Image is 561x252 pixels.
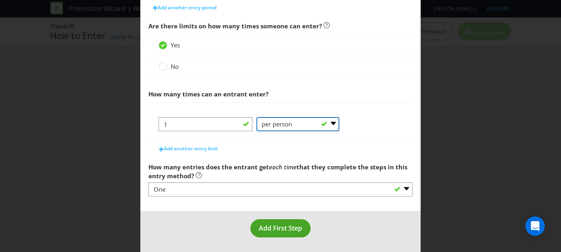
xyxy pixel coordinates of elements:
span: that they complete the steps in this entry method? [148,163,407,179]
div: Open Intercom Messenger [525,216,545,236]
span: Add First Step [259,224,302,233]
button: Add First Step [250,219,311,237]
span: Yes [171,41,180,49]
em: each time [269,163,296,171]
button: Add another entry period [148,2,221,14]
span: Are there limits on how many times someone can enter? [148,22,322,30]
button: Add another entry limit [155,143,222,155]
span: How many entries does the entrant get [148,163,269,171]
span: Add another entry period [158,4,216,11]
span: How many times can an entrant enter? [148,90,269,98]
span: Add another entry limit [164,145,218,152]
span: No [171,62,179,70]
